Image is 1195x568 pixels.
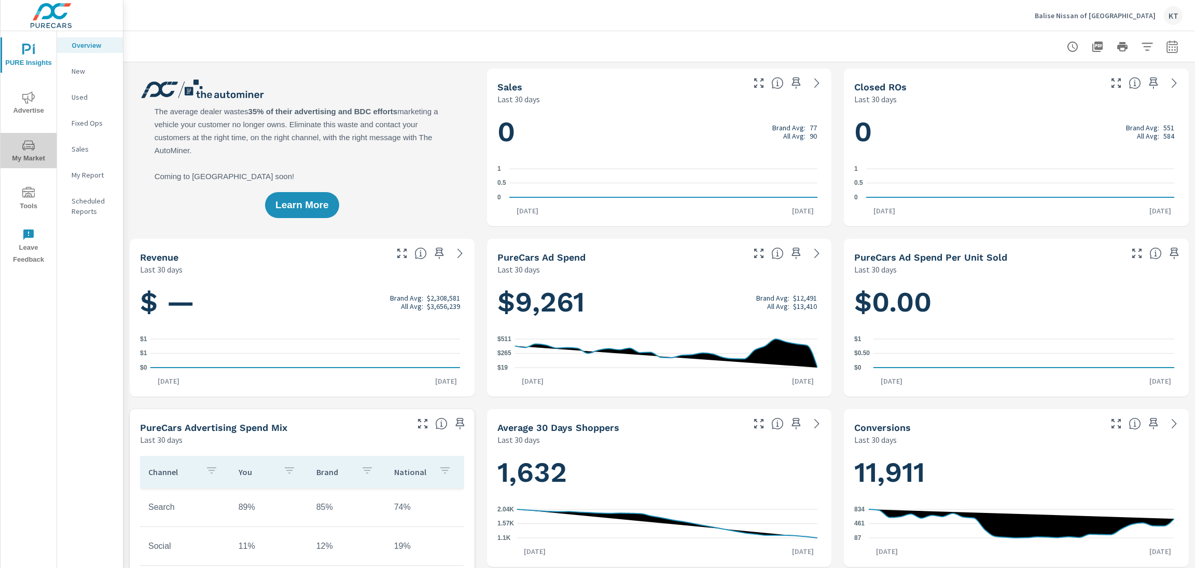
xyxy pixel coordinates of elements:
[771,417,784,430] span: A rolling 30 day total of daily Shoppers on the dealership website, averaged over the selected da...
[308,494,386,520] td: 85%
[140,422,287,433] h5: PureCars Advertising Spend Mix
[497,252,586,263] h5: PureCars Ad Spend
[386,494,464,520] td: 74%
[140,434,183,446] p: Last 30 days
[854,434,897,446] p: Last 30 days
[1166,415,1183,432] a: See more details in report
[497,82,522,92] h5: Sales
[497,285,822,320] h1: $9,261
[497,180,506,187] text: 0.5
[1137,36,1158,57] button: Apply Filters
[72,118,115,128] p: Fixed Ops
[788,415,804,432] span: Save this to your personalized report
[1163,132,1174,140] p: 584
[854,180,863,187] text: 0.5
[394,245,410,262] button: Make Fullscreen
[1112,36,1133,57] button: Print Report
[57,63,123,79] div: New
[390,294,423,302] p: Brand Avg:
[1108,415,1124,432] button: Make Fullscreen
[497,434,540,446] p: Last 30 days
[4,139,53,165] span: My Market
[308,533,386,559] td: 12%
[57,89,123,105] div: Used
[751,75,767,91] button: Make Fullscreen
[809,75,825,91] a: See more details in report
[497,520,514,527] text: 1.57K
[1108,75,1124,91] button: Make Fullscreen
[1142,546,1178,557] p: [DATE]
[788,245,804,262] span: Save this to your personalized report
[854,335,861,343] text: $1
[854,165,858,172] text: 1
[767,302,789,310] p: All Avg:
[785,546,821,557] p: [DATE]
[427,294,460,302] p: $2,308,581
[869,546,905,557] p: [DATE]
[854,364,861,371] text: $0
[854,263,897,276] p: Last 30 days
[72,92,115,102] p: Used
[1163,124,1174,132] p: 551
[414,415,431,432] button: Make Fullscreen
[854,520,865,527] text: 461
[140,494,230,520] td: Search
[497,364,508,371] text: $19
[772,124,805,132] p: Brand Avg:
[1166,245,1183,262] span: Save this to your personalized report
[72,170,115,180] p: My Report
[72,144,115,154] p: Sales
[1035,11,1156,20] p: Balise Nissan of [GEOGRAPHIC_DATA]
[854,93,897,105] p: Last 30 days
[793,302,817,310] p: $13,410
[265,192,339,218] button: Learn More
[140,335,147,343] text: $1
[1166,75,1183,91] a: See more details in report
[72,40,115,50] p: Overview
[57,37,123,53] div: Overview
[854,422,911,433] h5: Conversions
[140,533,230,559] td: Social
[497,335,511,343] text: $511
[854,194,858,201] text: 0
[751,415,767,432] button: Make Fullscreen
[401,302,423,310] p: All Avg:
[809,245,825,262] a: See more details in report
[1126,124,1159,132] p: Brand Avg:
[497,455,822,490] h1: 1,632
[497,194,501,201] text: 0
[1145,415,1162,432] span: Save this to your personalized report
[809,415,825,432] a: See more details in report
[854,285,1178,320] h1: $0.00
[1087,36,1108,57] button: "Export Report to PDF"
[810,132,817,140] p: 90
[1164,6,1183,25] div: KT
[1129,417,1141,430] span: The number of dealer-specified goals completed by a visitor. [Source: This data is provided by th...
[57,193,123,219] div: Scheduled Reports
[148,467,197,477] p: Channel
[140,364,147,371] text: $0
[140,252,178,263] h5: Revenue
[1,31,57,270] div: nav menu
[150,376,187,386] p: [DATE]
[57,115,123,131] div: Fixed Ops
[1129,77,1141,89] span: Number of Repair Orders Closed by the selected dealership group over the selected time range. [So...
[230,533,308,559] td: 11%
[140,263,183,276] p: Last 30 days
[4,91,53,117] span: Advertise
[239,467,275,477] p: You
[452,415,468,432] span: Save this to your personalized report
[275,200,328,210] span: Learn More
[771,77,784,89] span: Number of vehicles sold by the dealership over the selected date range. [Source: This data is sou...
[414,247,427,260] span: Total sales revenue over the selected date range. [Source: This data is sourced from the dealer’s...
[435,417,448,430] span: This table looks at how you compare to the amount of budget you spend per channel as opposed to y...
[452,245,468,262] a: See more details in report
[140,350,147,357] text: $1
[497,506,514,513] text: 2.04K
[4,228,53,266] span: Leave Feedback
[854,252,1007,263] h5: PureCars Ad Spend Per Unit Sold
[854,506,865,513] text: 834
[854,455,1178,490] h1: 11,911
[1149,247,1162,260] span: Average cost of advertising per each vehicle sold at the dealer over the selected date range. The...
[1129,245,1145,262] button: Make Fullscreen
